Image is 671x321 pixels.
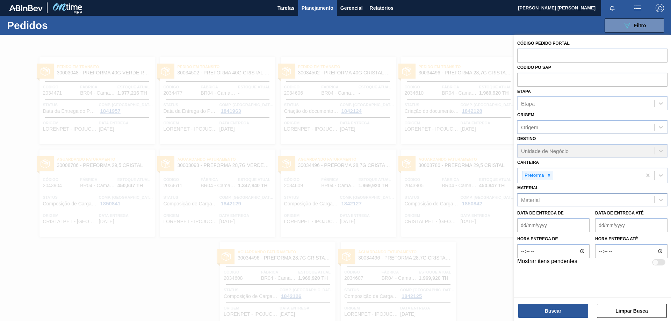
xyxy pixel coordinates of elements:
[370,4,394,12] span: Relatórios
[522,171,545,180] div: Preforma
[595,234,668,244] label: Hora entrega até
[634,23,646,28] span: Filtro
[517,234,590,244] label: Hora entrega de
[595,218,668,232] input: dd/mm/yyyy
[9,5,43,11] img: TNhmsLtSVTkK8tSr43FrP2fwEKptu5GPRR3wAAAABJRU5ErkJggg==
[517,160,539,165] label: Carteira
[517,211,564,216] label: Data de Entrega de
[277,4,295,12] span: Tarefas
[633,4,642,12] img: userActions
[517,41,570,46] label: Código Pedido Portal
[601,3,623,13] button: Notificações
[517,218,590,232] input: dd/mm/yyyy
[517,185,539,190] label: Material
[517,136,536,141] label: Destino
[517,65,551,70] label: Códido PO SAP
[7,21,111,29] h1: Pedidos
[605,19,664,32] button: Filtro
[521,124,538,130] div: Origem
[656,4,664,12] img: Logout
[517,112,534,117] label: Origem
[302,4,333,12] span: Planejamento
[517,258,577,267] label: Mostrar itens pendentes
[521,197,540,203] div: Material
[517,89,531,94] label: Etapa
[521,101,535,107] div: Etapa
[340,4,363,12] span: Gerencial
[595,211,644,216] label: Data de Entrega até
